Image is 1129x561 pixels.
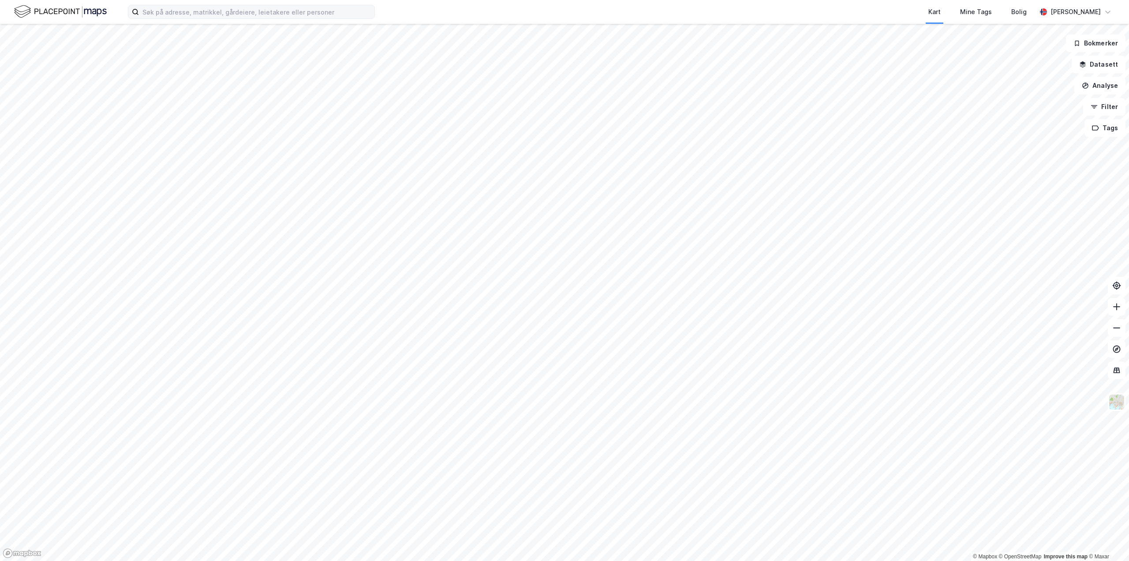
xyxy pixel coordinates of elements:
a: Improve this map [1044,553,1088,560]
button: Filter [1083,98,1125,116]
div: Bolig [1011,7,1027,17]
a: OpenStreetMap [999,553,1042,560]
button: Bokmerker [1066,34,1125,52]
a: Mapbox [973,553,997,560]
input: Søk på adresse, matrikkel, gårdeiere, leietakere eller personer [139,5,374,19]
div: Mine Tags [960,7,992,17]
button: Tags [1084,119,1125,137]
button: Analyse [1074,77,1125,94]
div: [PERSON_NAME] [1050,7,1101,17]
a: Mapbox homepage [3,548,41,558]
button: Datasett [1072,56,1125,73]
img: Z [1108,394,1125,410]
div: Kart [928,7,941,17]
div: Kontrollprogram for chat [1085,519,1129,561]
img: logo.f888ab2527a4732fd821a326f86c7f29.svg [14,4,107,19]
iframe: Chat Widget [1085,519,1129,561]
